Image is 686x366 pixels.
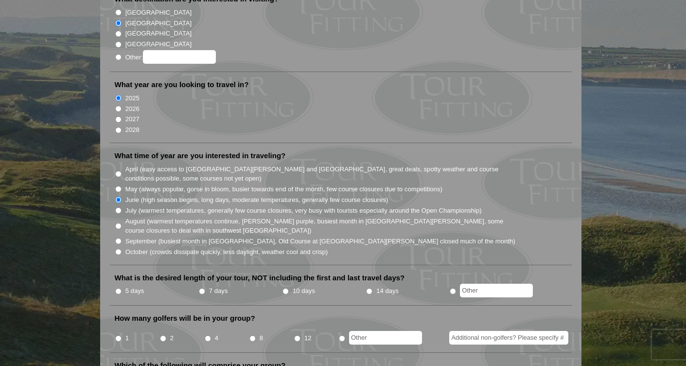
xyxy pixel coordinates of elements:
input: Other [460,284,533,297]
label: 8 [260,333,263,343]
label: [GEOGRAPHIC_DATA] [125,29,192,38]
label: Other: [125,50,216,64]
label: 14 days [376,286,399,296]
label: 2025 [125,93,140,103]
label: 1 [125,333,129,343]
label: [GEOGRAPHIC_DATA] [125,18,192,28]
label: October (crowds dissipate quickly, less daylight, weather cool and crisp) [125,247,328,257]
label: 2027 [125,114,140,124]
label: 2 [170,333,174,343]
label: 2026 [125,104,140,114]
label: What year are you looking to travel in? [115,80,249,90]
label: [GEOGRAPHIC_DATA] [125,8,192,18]
label: What time of year are you interested in traveling? [115,151,286,161]
label: 10 days [293,286,315,296]
input: Additional non-golfers? Please specify # [449,331,568,345]
label: [GEOGRAPHIC_DATA] [125,39,192,49]
label: September (busiest month in [GEOGRAPHIC_DATA], Old Course at [GEOGRAPHIC_DATA][PERSON_NAME] close... [125,237,515,246]
label: How many golfers will be in your group? [115,313,255,323]
label: July (warmest temperatures, generally few course closures, very busy with tourists especially aro... [125,206,482,216]
label: April (easy access to [GEOGRAPHIC_DATA][PERSON_NAME] and [GEOGRAPHIC_DATA], great deals, spotty w... [125,165,516,183]
label: 7 days [209,286,228,296]
label: August (warmest temperatures continue, [PERSON_NAME] purple, busiest month in [GEOGRAPHIC_DATA][P... [125,217,516,236]
label: 12 [304,333,312,343]
label: What is the desired length of your tour, NOT including the first and last travel days? [115,273,405,283]
label: 2028 [125,125,140,135]
label: June (high season begins, long days, moderate temperatures, generally few course closures) [125,195,388,205]
label: May (always popular, gorse in bloom, busier towards end of the month, few course closures due to ... [125,184,442,194]
label: 4 [215,333,218,343]
label: 5 days [125,286,144,296]
input: Other: [143,50,216,64]
input: Other [349,331,422,345]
